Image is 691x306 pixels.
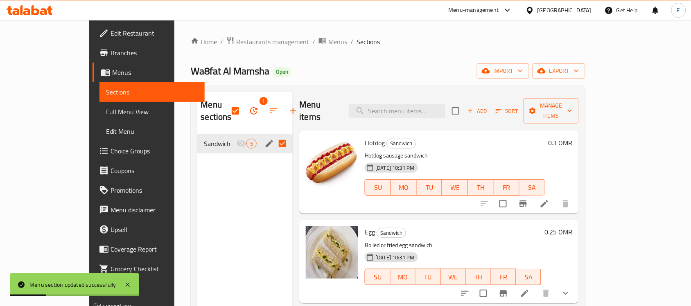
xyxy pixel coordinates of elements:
nav: Menu sections [197,130,293,157]
a: Full Menu View [99,102,205,122]
button: delete [556,194,576,214]
button: WE [441,269,466,285]
button: WE [442,179,468,196]
span: SU [368,182,388,193]
span: Edit Menu [106,126,198,136]
h6: 0.3 OMR [548,137,572,148]
a: Branches [93,43,205,63]
span: MO [394,182,413,193]
span: Sections [106,87,198,97]
span: Coverage Report [111,244,198,254]
span: Menus [112,67,198,77]
button: sort-choices [455,283,475,303]
button: export [533,63,585,79]
button: MO [391,269,416,285]
nav: breadcrumb [191,36,585,47]
h6: 0.25 OMR [544,226,572,238]
span: Sort [496,106,518,116]
span: Sandwich [377,228,406,238]
span: 5 [247,140,256,148]
div: Sandwich5edit [197,134,293,153]
span: Sandwich [204,139,237,148]
a: Edit menu item [520,288,530,298]
button: TH [466,269,491,285]
span: Upsell [111,225,198,234]
div: Menu section updated successfully [29,280,116,289]
a: Edit menu item [540,199,549,209]
a: Grocery Checklist [93,259,205,279]
span: 1 [260,97,268,105]
span: Select to update [495,195,512,212]
button: edit [263,137,275,150]
span: Hotdog [365,137,385,149]
button: SU [365,269,390,285]
span: Add item [464,105,490,117]
button: SU [365,179,391,196]
a: Upsell [93,220,205,239]
a: Menu disclaimer [93,200,205,220]
li: / [350,37,353,47]
span: [DATE] 10:31 PM [372,164,418,172]
span: Bulk update [244,101,264,121]
button: Add [464,105,490,117]
span: MO [394,271,412,283]
a: Coupons [93,161,205,180]
span: FR [497,182,516,193]
span: TH [471,182,490,193]
span: E [677,6,680,15]
button: Branch-specific-item [513,194,533,214]
input: search [349,104,445,118]
span: WE [444,271,463,283]
span: Edit Restaurant [111,28,198,38]
div: Sandwich [386,139,416,148]
div: Menu-management [449,5,499,15]
a: Promotions [93,180,205,200]
span: TU [419,271,437,283]
div: Open [273,67,291,77]
div: [GEOGRAPHIC_DATA] [537,6,592,15]
span: Sections [357,37,380,47]
span: Full Menu View [106,107,198,117]
button: MO [391,179,417,196]
span: Branches [111,48,198,58]
button: Branch-specific-item [494,283,513,303]
button: delete [536,283,556,303]
span: Select all sections [227,102,244,119]
span: Menus [328,37,347,47]
a: Sections [99,82,205,102]
span: Select section [447,102,464,119]
p: Boiled or fried egg sandwich [365,240,541,250]
a: Menus [318,36,347,47]
span: WE [445,182,465,193]
button: TU [417,179,443,196]
span: Sandwich [387,139,416,148]
span: TU [420,182,439,193]
div: items [246,139,257,148]
button: TU [416,269,440,285]
p: Hotdog sausage sandwich [365,151,545,161]
span: Coupons [111,166,198,175]
button: TH [468,179,494,196]
span: TH [469,271,488,283]
span: Sort sections [264,101,283,121]
img: Hotdog [306,137,358,189]
span: Open [273,68,291,75]
a: Restaurants management [226,36,309,47]
span: Choice Groups [111,146,198,156]
svg: Show Choices [561,288,571,298]
span: SA [523,182,542,193]
h2: Menu sections [201,99,231,123]
span: import [483,66,523,76]
span: SA [519,271,538,283]
span: Menu disclaimer [111,205,198,215]
span: [DATE] 10:31 PM [372,254,418,261]
li: / [220,37,223,47]
button: import [477,63,529,79]
h2: Menu items [299,99,339,123]
span: Select to update [475,285,492,302]
span: Manage items [530,101,573,121]
button: show more [556,283,576,303]
a: Choice Groups [93,141,205,161]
